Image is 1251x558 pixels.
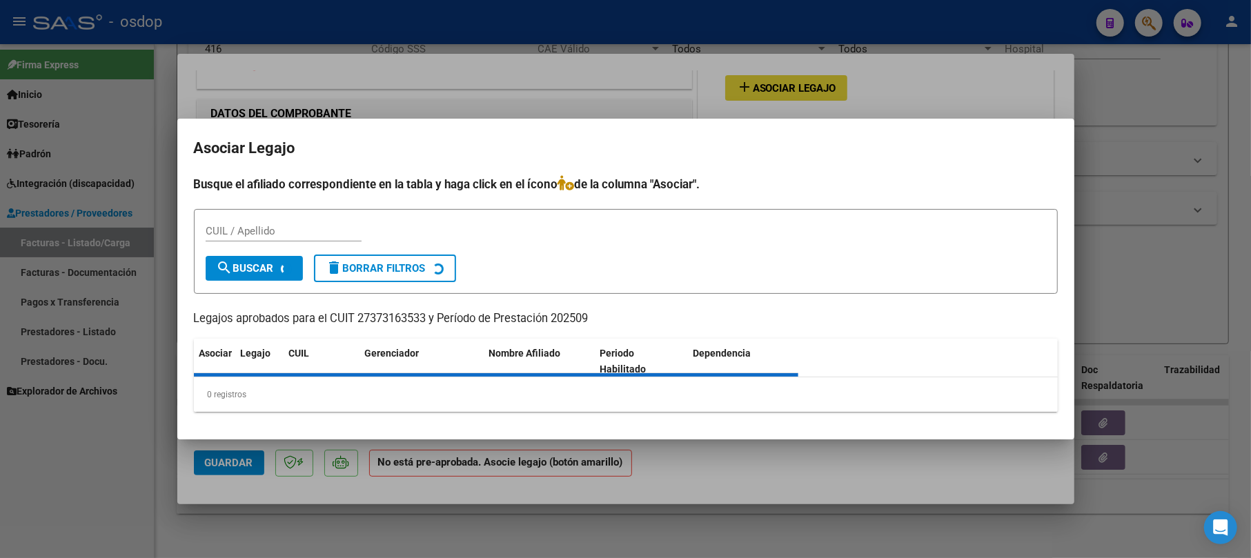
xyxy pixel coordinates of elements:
span: Borrar Filtros [326,262,426,275]
mat-icon: search [217,259,233,276]
span: Legajo [241,348,271,359]
span: Asociar [199,348,233,359]
datatable-header-cell: Gerenciador [359,339,484,384]
mat-icon: delete [326,259,343,276]
span: CUIL [289,348,310,359]
datatable-header-cell: Dependencia [687,339,798,384]
span: Buscar [217,262,274,275]
datatable-header-cell: Periodo Habilitado [594,339,687,384]
span: Gerenciador [365,348,420,359]
span: Dependencia [693,348,751,359]
span: Periodo Habilitado [600,348,646,375]
datatable-header-cell: Asociar [194,339,235,384]
span: Nombre Afiliado [489,348,561,359]
datatable-header-cell: Nombre Afiliado [484,339,595,384]
datatable-header-cell: CUIL [284,339,359,384]
div: 0 registros [194,377,1058,412]
div: Open Intercom Messenger [1204,511,1237,544]
button: Buscar [206,256,303,281]
p: Legajos aprobados para el CUIT 27373163533 y Período de Prestación 202509 [194,310,1058,328]
h4: Busque el afiliado correspondiente en la tabla y haga click en el ícono de la columna "Asociar". [194,175,1058,193]
datatable-header-cell: Legajo [235,339,284,384]
h2: Asociar Legajo [194,135,1058,161]
button: Borrar Filtros [314,255,456,282]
